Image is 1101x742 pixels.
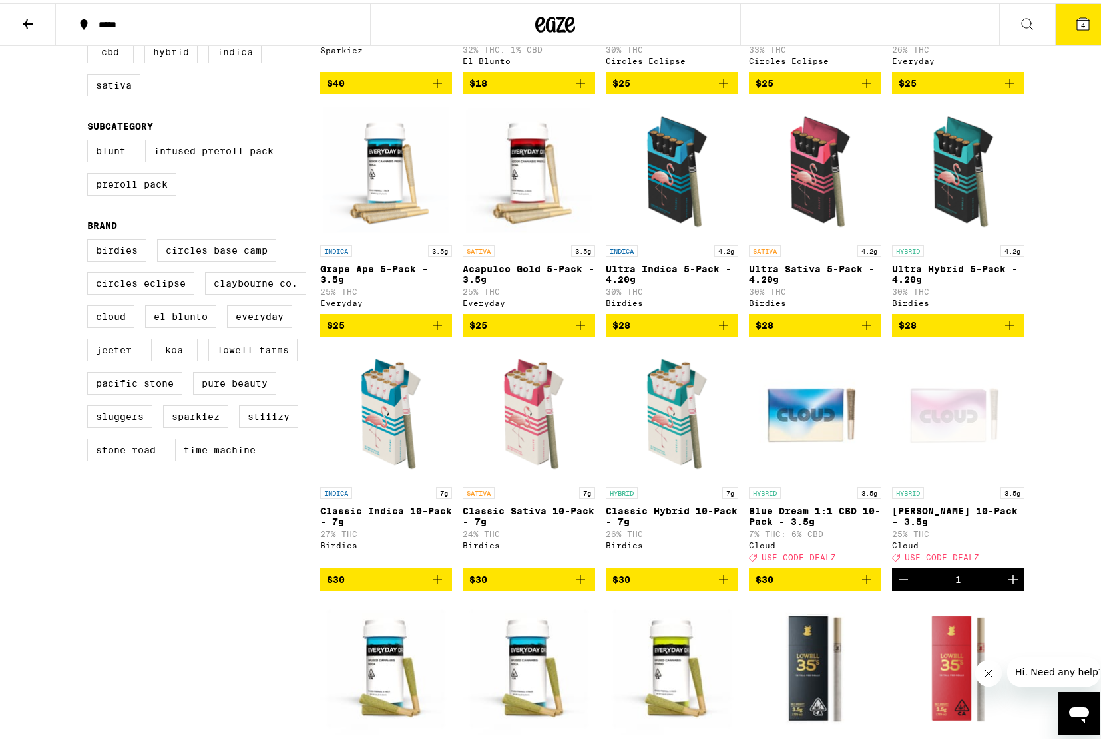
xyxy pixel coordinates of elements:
img: Everyday - Acapulco Gold 5-Pack - 3.5g [463,102,595,235]
legend: Subcategory [87,118,153,128]
div: Birdies [892,295,1024,304]
a: Open page for Classic Hybrid 10-Pack - 7g from Birdies [606,344,738,565]
p: 3.5g [428,242,452,254]
a: Open page for Classic Sativa 10-Pack - 7g from Birdies [463,344,595,565]
img: Everyday - Watermelon Infused 5-Pack - 3.5g [463,598,595,731]
p: HYBRID [606,484,638,496]
span: $30 [612,571,630,582]
label: Infused Preroll Pack [145,136,282,159]
a: Open page for Ultra Hybrid 5-Pack - 4.20g from Birdies [892,102,1024,311]
button: Add to bag [320,565,453,588]
img: Birdies - Classic Indica 10-Pack - 7g [320,344,453,477]
div: Birdies [749,295,881,304]
a: Open page for Grape Ape 5-Pack - 3.5g from Everyday [320,102,453,311]
span: Hi. Need any help? [8,9,96,20]
img: Birdies - Ultra Hybrid 5-Pack - 4.20g [892,102,1024,235]
label: Circles Base Camp [157,236,276,258]
span: $25 [756,75,773,85]
a: Open page for Blue Dream 1:1 CBD 10-Pack - 3.5g from Cloud [749,344,881,565]
button: Add to bag [606,565,738,588]
button: Add to bag [463,69,595,91]
div: Circles Eclipse [606,53,738,62]
p: INDICA [320,242,352,254]
p: 7g [722,484,738,496]
p: Acapulco Gold 5-Pack - 3.5g [463,260,595,281]
p: 27% THC [320,526,453,535]
a: Open page for Ultra Indica 5-Pack - 4.20g from Birdies [606,102,738,311]
div: Birdies [606,538,738,546]
label: STIIIZY [239,402,298,425]
label: CBD [87,37,134,60]
img: Birdies - Classic Hybrid 10-Pack - 7g [606,344,738,477]
label: Stone Road [87,435,164,458]
p: 24% THC [463,526,595,535]
button: Decrement [892,565,915,588]
button: Add to bag [749,311,881,333]
span: $25 [899,75,917,85]
span: $25 [327,317,345,327]
img: Lowell Farms - Lowell 35s: Trailblazer 10-Pack - 3.5g [892,598,1024,731]
button: Add to bag [320,69,453,91]
label: Preroll Pack [87,170,176,192]
p: 30% THC [749,284,881,293]
label: Jeeter [87,335,140,358]
p: Grape Ape 5-Pack - 3.5g [320,260,453,281]
button: Add to bag [463,311,595,333]
a: Open page for Classic Indica 10-Pack - 7g from Birdies [320,344,453,565]
label: Circles Eclipse [87,269,194,291]
span: $18 [469,75,487,85]
p: 3.5g [1000,484,1024,496]
span: $40 [327,75,345,85]
label: Pure Beauty [193,369,276,391]
p: 25% THC [892,526,1024,535]
div: Birdies [606,295,738,304]
p: 30% THC [892,284,1024,293]
img: Everyday - Grape Ape 5-Pack - 3.5g [320,102,453,235]
span: $25 [612,75,630,85]
p: 7% THC: 6% CBD [749,526,881,535]
p: 3.5g [571,242,595,254]
div: Everyday [320,295,453,304]
div: Everyday [463,295,595,304]
p: INDICA [606,242,638,254]
p: 30% THC [606,42,738,51]
label: Time Machine [175,435,264,458]
p: Ultra Hybrid 5-Pack - 4.20g [892,260,1024,281]
p: 33% THC [749,42,881,51]
span: USE CODE DEALZ [905,550,979,558]
button: Add to bag [749,69,881,91]
span: $28 [899,317,917,327]
button: Add to bag [892,69,1024,91]
label: Sparkiez [163,402,228,425]
p: Classic Indica 10-Pack - 7g [320,502,453,524]
p: INDICA [320,484,352,496]
p: SATIVA [749,242,781,254]
p: Blue Dream 1:1 CBD 10-Pack - 3.5g [749,502,881,524]
button: Add to bag [463,565,595,588]
label: Lowell Farms [208,335,298,358]
p: 26% THC [606,526,738,535]
legend: Brand [87,217,117,228]
label: Everyday [227,302,292,325]
label: Sluggers [87,402,152,425]
img: Everyday - Apples & Bananas Infused 5-Pack - 3.5g [606,598,738,731]
p: Ultra Indica 5-Pack - 4.20g [606,260,738,281]
p: 25% THC [463,284,595,293]
p: HYBRID [892,484,924,496]
img: Birdies - Classic Sativa 10-Pack - 7g [463,344,595,477]
div: Cloud [749,538,881,546]
p: Classic Hybrid 10-Pack - 7g [606,502,738,524]
span: $25 [469,317,487,327]
p: 7g [579,484,595,496]
span: $30 [756,571,773,582]
span: $30 [327,571,345,582]
div: Birdies [320,538,453,546]
p: 4.2g [857,242,881,254]
button: Increment [1002,565,1024,588]
img: Birdies - Ultra Indica 5-Pack - 4.20g [606,102,738,235]
div: Birdies [463,538,595,546]
div: Cloud [892,538,1024,546]
label: Cloud [87,302,134,325]
p: SATIVA [463,242,495,254]
span: USE CODE DEALZ [762,550,836,558]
